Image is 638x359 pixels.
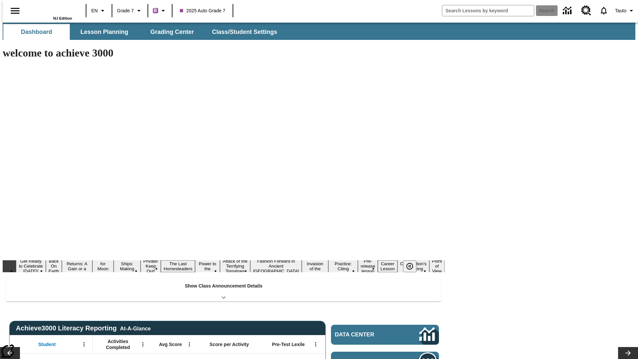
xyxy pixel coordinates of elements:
button: Slide 11 The Invasion of the Free CD [302,255,328,277]
div: Show Class Announcement Details [6,279,441,301]
span: Lesson Planning [80,28,128,36]
p: Show Class Announcement Details [185,283,263,290]
span: Dashboard [21,28,52,36]
span: Class/Student Settings [212,28,277,36]
h1: welcome to achieve 3000 [3,47,445,59]
a: Data Center [559,2,577,20]
span: Student [38,341,55,347]
button: Open side menu [5,1,25,21]
button: Dashboard [3,24,70,40]
span: EN [91,7,98,14]
span: Data Center [335,331,397,338]
span: Grading Center [150,28,194,36]
input: search field [442,5,534,16]
button: Lesson carousel, Next [618,347,638,359]
button: Slide 2 Back On Earth [46,258,62,275]
button: Slide 3 Free Returns: A Gain or a Drain? [62,255,92,277]
button: Slide 15 The Constitution's Balancing Act [397,255,429,277]
span: 2025 Auto Grade 7 [180,7,226,14]
button: Slide 13 Pre-release lesson [358,258,378,275]
button: Slide 10 Fashion Forward in Ancient Rome [250,258,302,275]
span: NJ Edition [53,16,72,20]
a: Resource Center, Will open in new tab [577,2,595,20]
div: Pause [403,260,423,272]
div: SubNavbar [3,23,635,40]
button: Slide 8 Solar Power to the People [195,255,220,277]
button: Slide 7 The Last Homesteaders [161,260,195,272]
a: Home [29,3,72,16]
button: Grading Center [139,24,205,40]
a: Data Center [331,325,439,345]
button: Language: EN, Select a language [88,5,110,17]
button: Profile/Settings [612,5,638,17]
button: Slide 5 Cruise Ships: Making Waves [114,255,141,277]
span: B [154,6,157,15]
span: Pre-Test Lexile [272,341,305,347]
span: Activities Completed [96,338,140,350]
button: Class/Student Settings [207,24,282,40]
button: Open Menu [138,339,148,349]
button: Boost Class color is purple. Change class color [150,5,170,17]
a: Notifications [595,2,612,19]
span: Grade 7 [117,7,134,14]
span: Tauto [615,7,626,14]
button: Open Menu [79,339,89,349]
button: Grade: Grade 7, Select a grade [114,5,146,17]
button: Open Menu [311,339,321,349]
div: Home [29,2,72,20]
button: Slide 6 Private! Keep Out! [141,258,161,275]
button: Pause [403,260,416,272]
span: Score per Activity [210,341,249,347]
button: Slide 16 Point of View [429,258,445,275]
button: Slide 4 Time for Moon Rules? [92,255,114,277]
button: Slide 14 Career Lesson [378,260,397,272]
button: Slide 9 Attack of the Terrifying Tomatoes [220,258,250,275]
button: Open Menu [184,339,194,349]
div: At-A-Glance [120,324,151,332]
span: Avg Score [159,341,182,347]
button: Slide 1 Get Ready to Celebrate Juneteenth! [16,258,46,275]
span: Achieve3000 Literacy Reporting [16,324,151,332]
button: Slide 12 Mixed Practice: Citing Evidence [328,255,358,277]
button: Lesson Planning [71,24,138,40]
div: SubNavbar [3,24,283,40]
